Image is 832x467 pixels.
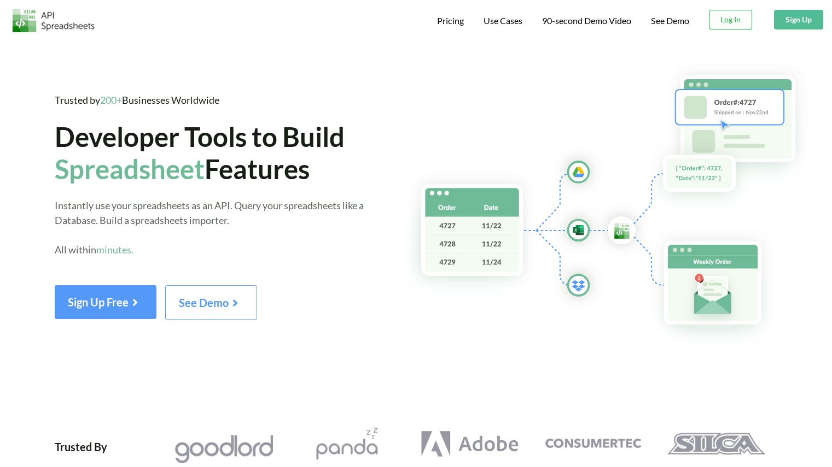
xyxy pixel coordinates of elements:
span: Trusted by Businesses Worldwide [55,94,219,106]
img: Silca Logo [667,428,765,460]
span: Pricing [437,15,464,26]
span: Spreadsheet [55,152,205,185]
button: Log In [709,10,752,29]
span: minutes. [96,244,133,256]
span: Use Cases [484,15,522,26]
img: Logo.png [13,9,95,32]
a: See Demo [165,300,257,309]
img: Adobe Logo [421,428,519,460]
a: Adobe Logo [408,428,531,460]
span: Sign Up Free [68,295,143,309]
a: See Demo [651,15,689,27]
a: Silca Logo [654,428,777,460]
span: Developer Tools to Build Features [55,120,345,185]
span: See Demo [179,296,243,309]
img: Consumertec Logo [544,428,642,460]
span: 90-second Demo Video [542,16,631,25]
span: 200+ [100,94,122,106]
img: Hero Spreadsheet Flow [399,60,832,351]
img: Goodlord Logo [174,433,273,465]
div: Trusted By [55,428,107,465]
a: Goodlord Logo [162,428,285,465]
a: Pandazzz Logo [285,428,408,460]
button: Sign Up [774,10,823,29]
span: Instantly use your spreadsheets as an API. Query your spreadsheets like a Database. Build a sprea... [55,199,364,256]
a: Consumertec Logo [531,428,654,460]
img: Pandazzz Logo [298,428,396,460]
button: Sign Up Free [55,285,156,319]
button: See Demo [165,285,257,320]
